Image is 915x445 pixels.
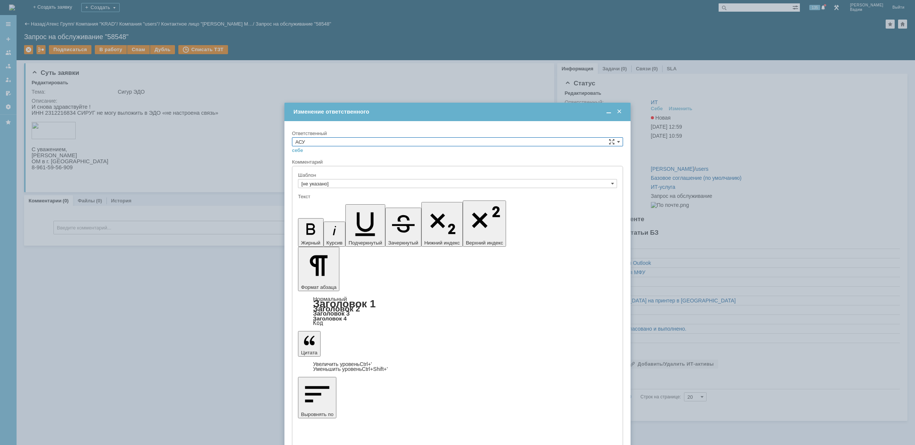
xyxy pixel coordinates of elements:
[327,240,343,246] span: Курсив
[345,204,385,247] button: Подчеркнутый
[466,240,503,246] span: Верхний индекс
[301,350,318,355] span: Цитата
[301,412,333,417] span: Выровнять по
[616,108,623,115] span: Закрыть
[362,366,388,372] span: Ctrl+Shift+'
[313,304,360,313] a: Заголовок 2
[313,296,347,302] a: Нормальный
[301,284,336,290] span: Формат абзаца
[298,194,616,199] div: Текст
[388,240,418,246] span: Зачеркнутый
[313,366,388,372] a: Decrease
[301,240,321,246] span: Жирный
[609,139,615,145] span: Сложная форма
[605,108,613,115] span: Свернуть (Ctrl + M)
[324,222,346,247] button: Курсив
[348,240,382,246] span: Подчеркнутый
[298,173,616,178] div: Шаблон
[313,320,323,327] a: Код
[292,131,622,136] div: Ответственный
[385,208,421,247] button: Зачеркнутый
[298,218,324,247] button: Жирный
[313,298,376,310] a: Заголовок 1
[298,362,617,372] div: Цитата
[298,377,336,418] button: Выровнять по
[313,315,347,322] a: Заголовок 4
[298,296,617,326] div: Формат абзаца
[313,310,350,317] a: Заголовок 3
[298,331,321,357] button: Цитата
[293,108,623,115] div: Изменение ответственного
[292,147,303,153] a: себе
[292,159,623,166] div: Комментарий
[463,200,506,247] button: Верхний индекс
[298,247,339,291] button: Формат абзаца
[313,361,372,367] a: Increase
[360,361,372,367] span: Ctrl+'
[424,240,460,246] span: Нижний индекс
[421,202,463,247] button: Нижний индекс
